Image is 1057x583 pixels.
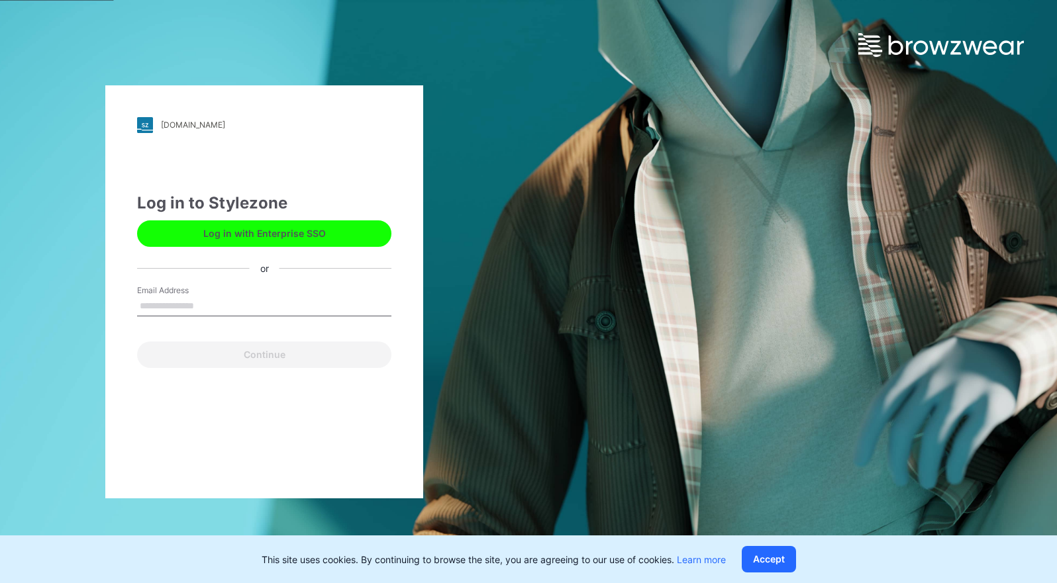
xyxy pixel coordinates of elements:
[858,33,1024,57] img: browzwear-logo.e42bd6dac1945053ebaf764b6aa21510.svg
[137,220,391,247] button: Log in with Enterprise SSO
[677,554,726,565] a: Learn more
[250,261,279,275] div: or
[137,285,230,296] label: Email Address
[137,191,391,215] div: Log in to Stylezone
[137,117,391,133] a: [DOMAIN_NAME]
[137,117,153,133] img: stylezone-logo.562084cfcfab977791bfbf7441f1a819.svg
[161,120,225,130] div: [DOMAIN_NAME]
[262,553,726,566] p: This site uses cookies. By continuing to browse the site, you are agreeing to our use of cookies.
[742,546,796,572] button: Accept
